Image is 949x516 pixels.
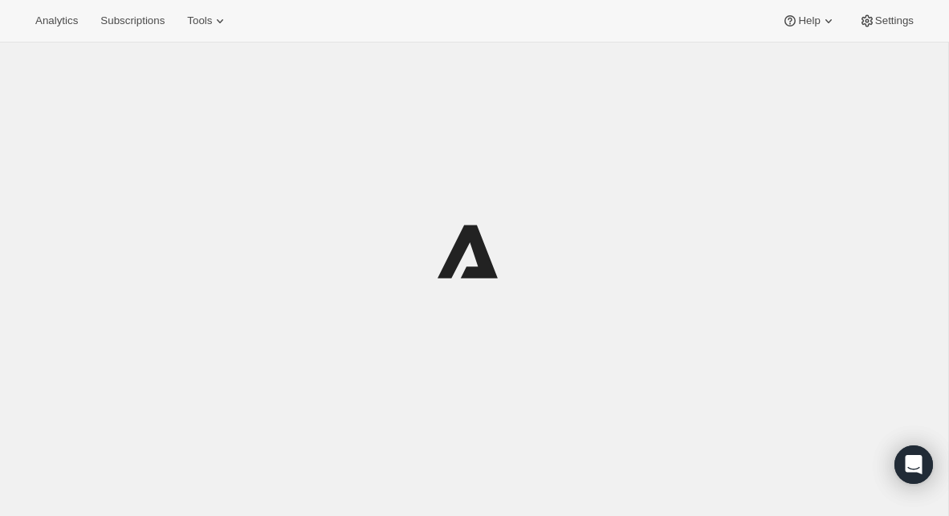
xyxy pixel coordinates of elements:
[26,10,88,32] button: Analytics
[100,14,165,27] span: Subscriptions
[875,14,914,27] span: Settings
[894,445,933,484] div: Open Intercom Messenger
[849,10,923,32] button: Settings
[187,14,212,27] span: Tools
[772,10,845,32] button: Help
[798,14,820,27] span: Help
[177,10,238,32] button: Tools
[35,14,78,27] span: Analytics
[91,10,174,32] button: Subscriptions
